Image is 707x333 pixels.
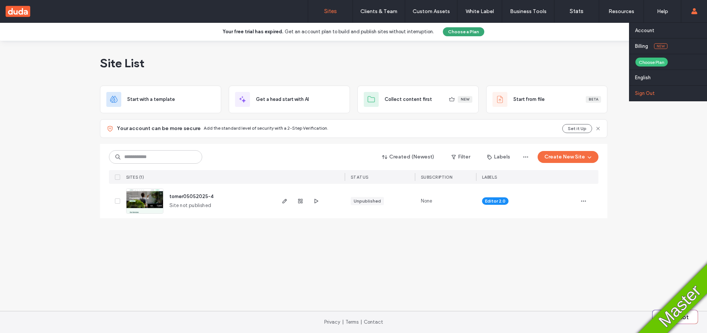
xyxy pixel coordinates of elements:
[570,8,584,15] label: Stats
[635,90,655,96] label: Sign Out
[376,151,441,163] button: Created (Newest)
[100,56,144,71] span: Site List
[100,86,221,113] div: Start with a template
[458,96,472,103] div: New
[485,198,506,204] span: Editor 2.0
[421,175,453,180] span: SUBSCRIPTION
[635,38,707,54] a: BillingNew
[481,151,517,163] button: Labels
[169,202,212,209] span: Site not published
[653,310,698,324] button: Copilot
[444,151,478,163] button: Filter
[229,86,350,113] div: Get a head start with AI
[256,96,309,103] span: Get a head start with AI
[324,319,340,325] a: Privacy
[169,194,213,199] a: tomer05052025-4
[345,319,359,325] a: Terms
[635,57,668,67] div: Choose Plan
[510,8,547,15] label: Business Tools
[482,175,497,180] span: LABELS
[635,75,651,80] label: English
[635,86,707,101] a: Sign Out
[357,86,479,113] div: Collect content firstNew
[538,151,598,163] button: Create New Site
[127,96,175,103] span: Start with a template
[354,198,381,204] div: Unpublished
[360,319,362,325] span: |
[586,96,601,103] div: Beta
[342,319,344,325] span: |
[324,8,337,15] label: Sites
[126,175,144,180] span: SITES (1)
[635,43,648,49] label: Billing
[351,175,369,180] span: STATUS
[657,8,668,15] label: Help
[204,125,328,131] span: Add the standard level of security with a 2-Step Verification.
[635,28,654,33] label: Account
[360,8,397,15] label: Clients & Team
[513,96,545,103] span: Start from file
[223,29,283,34] b: Your free trial has expired.
[609,8,634,15] label: Resources
[413,8,450,15] label: Custom Assets
[635,23,707,38] a: Account
[421,197,432,205] span: None
[364,319,383,325] a: Contact
[117,125,201,132] span: Your account can be more secure
[654,43,667,49] span: New
[466,8,494,15] label: White Label
[562,124,592,133] button: Set it Up
[285,29,434,34] span: Get an account plan to build and publish sites without interruption.
[486,86,607,113] div: Start from fileBeta
[443,27,484,36] button: Choose a Plan
[385,96,432,103] span: Collect content first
